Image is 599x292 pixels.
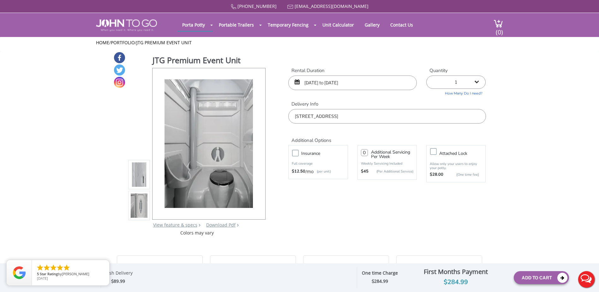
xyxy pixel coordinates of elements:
[288,101,486,107] label: Delivery Info
[361,149,368,156] input: 0
[231,4,236,9] img: Call
[96,40,109,46] a: Home
[40,271,58,276] span: Star Rating
[153,55,266,67] h1: JTG Premium Event Unit
[206,222,236,228] a: Download Pdf
[426,67,486,74] label: Quantity
[37,276,48,281] span: [DATE]
[131,100,148,249] img: Product
[360,19,384,31] a: Gallery
[494,19,503,28] img: cart a
[295,3,368,9] a: [EMAIL_ADDRESS][DOMAIN_NAME]
[37,271,39,276] span: 5
[62,271,89,276] span: [PERSON_NAME]
[292,168,344,175] div: /mo
[237,224,239,227] img: chevron.png
[292,168,305,175] strong: $12.50
[371,150,413,159] h3: Additional Servicing Per Week
[430,162,482,170] p: Allow only your users to enjoy your potty.
[362,270,398,276] strong: One time Charge
[37,272,104,277] span: by
[36,264,44,271] li: 
[318,19,359,31] a: Unit Calculator
[136,40,192,46] a: JTG Premium Event Unit
[214,19,259,31] a: Portable Trailers
[292,161,344,167] p: Full coverage
[165,79,253,228] img: Product
[403,266,509,277] div: First Months Payment
[301,149,350,157] h3: Insurance
[104,278,133,285] div: $
[50,264,57,271] li: 
[314,168,331,175] p: (per unit)
[153,222,197,228] a: View feature & specs
[287,5,293,9] img: Mail
[430,172,443,178] strong: $28.00
[495,23,503,36] span: (0)
[446,172,479,178] p: {One time fee}
[104,270,133,278] div: Rush Delivery
[288,67,417,74] label: Rental Duration
[263,19,313,31] a: Temporary Fencing
[574,267,599,292] button: Live Chat
[288,76,417,90] input: Start date | End date
[43,264,51,271] li: 
[114,77,125,88] a: Instagram
[288,130,486,143] h2: Additional Options
[374,278,388,284] span: 284.99
[199,224,201,227] img: right arrow icon
[96,19,157,31] img: JOHN to go
[131,131,148,280] img: Product
[361,168,368,175] strong: $45
[439,149,488,157] h3: Attached lock
[361,161,413,166] p: Weekly Servicing Included
[56,264,64,271] li: 
[96,40,503,46] ul: / /
[13,266,26,279] img: Review Rating
[386,19,418,31] a: Contact Us
[63,264,70,271] li: 
[403,277,509,287] div: $284.99
[111,40,135,46] a: Portfolio
[114,64,125,76] a: Twitter
[237,3,277,9] a: [PHONE_NUMBER]
[114,278,125,284] span: 89.99
[514,271,569,284] button: Add To Cart
[177,19,210,31] a: Porta Potty
[372,278,388,284] strong: $
[368,169,413,174] p: (Per Additional Service)
[128,230,266,236] div: Colors may vary
[114,52,125,63] a: Facebook
[288,109,486,124] input: Delivery Address
[426,89,486,96] a: How Many Do I need?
